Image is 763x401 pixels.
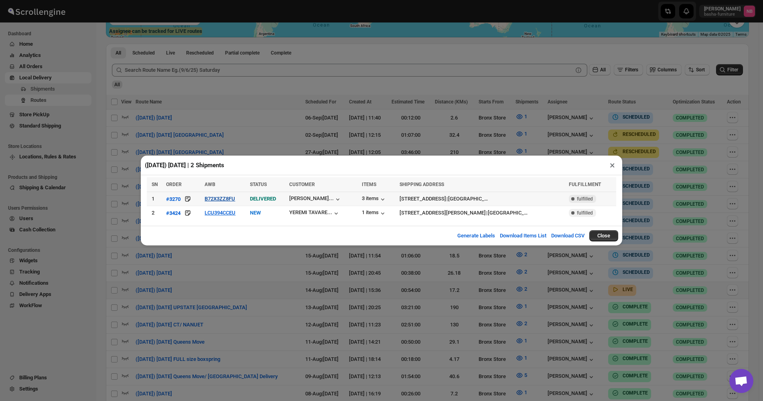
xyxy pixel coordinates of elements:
div: [GEOGRAPHIC_DATA] [488,209,528,217]
div: | [400,195,564,203]
div: | [400,209,564,217]
h2: ([DATE]) [DATE] | 2 Shipments [145,161,224,169]
button: B72X3ZZ8FU [205,196,235,202]
button: #3270 [166,195,181,203]
button: Close [589,230,618,241]
button: Download CSV [546,228,589,244]
span: SHIPPING ADDRESS [400,182,444,187]
div: [GEOGRAPHIC_DATA] [448,195,488,203]
td: 1 [147,192,164,206]
button: #3424 [166,209,181,217]
div: YEREMI TAVARE... [289,209,332,215]
div: #3270 [166,196,181,202]
span: NEW [250,210,261,216]
button: × [607,160,618,171]
a: Open chat [729,369,753,393]
span: AWB [205,182,215,187]
span: DELIVERED [250,196,276,202]
button: Generate Labels [453,228,500,244]
div: #3424 [166,210,181,216]
span: ORDER [166,182,182,187]
button: 1 items [362,209,387,217]
span: CUSTOMER [289,182,315,187]
button: YEREMI TAVARE... [289,209,340,217]
span: ITEMS [362,182,376,187]
div: [PERSON_NAME]... [289,195,334,201]
div: [STREET_ADDRESS][PERSON_NAME] [400,209,486,217]
span: SN [152,182,158,187]
span: STATUS [250,182,267,187]
td: 2 [147,206,164,220]
div: [STREET_ADDRESS] [400,195,446,203]
button: [PERSON_NAME]... [289,195,342,203]
span: FULFILLMENT [569,182,601,187]
button: 3 items [362,195,387,203]
button: LCU394CCEU [205,210,235,216]
span: fulfilled [577,196,593,202]
button: Download Items List [495,228,551,244]
span: fulfilled [577,210,593,216]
